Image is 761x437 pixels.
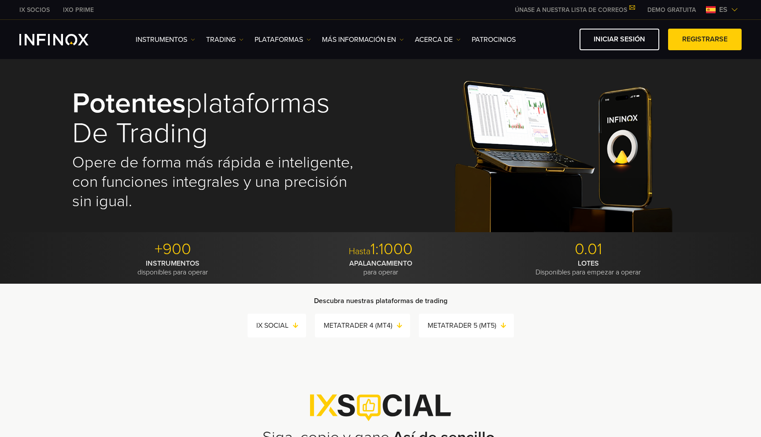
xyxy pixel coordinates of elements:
a: ACERCA DE [415,34,461,45]
a: METATRADER 5 (MT5) [428,319,514,332]
a: INFINOX MENU [641,5,702,15]
strong: Descubra nuestras plataformas de trading [314,296,447,305]
a: Registrarse [668,29,742,50]
a: IX SOCIAL [256,319,306,332]
a: Patrocinios [472,34,516,45]
h2: Opere de forma más rápida e inteligente, con funciones integrales y una precisión sin igual. [72,153,368,211]
strong: LOTES [578,259,599,268]
a: TRADING [206,34,244,45]
p: +900 [72,240,273,259]
a: Instrumentos [136,34,195,45]
strong: APALANCAMIENTO [349,259,412,268]
img: IX Social [310,394,451,421]
a: PLATAFORMAS [255,34,311,45]
a: INFINOX [13,5,56,15]
a: INFINOX Logo [19,34,109,45]
p: Disponibles para empezar a operar [488,259,689,277]
p: disponibles para operar [72,259,273,277]
a: ÚNASE A NUESTRA LISTA DE CORREOS [508,6,641,14]
span: Hasta [349,246,370,257]
a: Iniciar sesión [580,29,659,50]
p: para operar [280,259,481,277]
strong: INSTRUMENTOS [146,259,199,268]
p: 1:1000 [280,240,481,259]
a: Más información en [322,34,404,45]
span: es [716,4,731,15]
a: METATRADER 4 (MT4) [324,319,410,332]
h1: plataformas de Trading [72,89,368,149]
a: INFINOX [56,5,100,15]
strong: Potentes [72,86,186,121]
p: 0.01 [488,240,689,259]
